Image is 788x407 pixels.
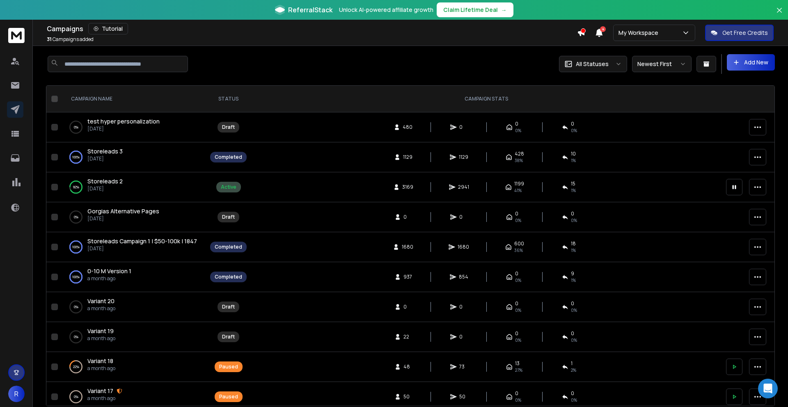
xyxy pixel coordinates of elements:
a: Variant 19 [87,327,114,335]
div: Draft [222,124,235,130]
span: 4 [600,26,606,32]
span: 0% [515,337,521,343]
span: 0 [571,330,574,337]
th: STATUS [205,86,252,112]
span: 428 [515,151,524,157]
button: Claim Lifetime Deal→ [437,2,513,17]
td: 100%Storeleads 3[DATE] [61,142,205,172]
button: Newest First [632,56,692,72]
span: 1680 [402,244,413,250]
p: [DATE] [87,215,159,222]
span: 0 [515,210,518,217]
span: 0 [459,124,467,130]
span: 18 [571,240,576,247]
span: 1 % [571,157,576,164]
span: 0 [403,304,412,310]
span: 0% [571,307,577,313]
a: Storeleads Campaign 1 | $50-100k | 1847 [87,237,197,245]
p: 0 % [74,393,78,401]
a: Storeleads 2 [87,177,123,185]
span: 13 [515,360,520,367]
td: 100%0-10 M Version 1a month ago [61,262,205,292]
p: Unlock AI-powered affiliate growth [339,6,433,14]
span: 0 [515,300,518,307]
p: a month ago [87,335,115,342]
div: Paused [219,393,238,400]
span: 50 [403,393,412,400]
button: Get Free Credits [705,25,774,41]
span: ReferralStack [288,5,332,15]
span: 0 [571,300,574,307]
span: 10 [571,151,576,157]
span: 2941 [458,184,469,190]
p: 0 % [74,123,78,131]
span: 0 [459,334,467,340]
span: 0% [571,337,577,343]
p: 0 % [74,333,78,341]
span: 1129 [459,154,468,160]
span: 50 [459,393,467,400]
div: Campaigns [47,23,577,34]
a: Variant 17 [87,387,113,395]
p: 22 % [73,363,79,371]
span: 0 [459,214,467,220]
td: 0%Variant 20a month ago [61,292,205,322]
span: 15 [571,181,575,187]
div: Draft [222,304,235,310]
p: a month ago [87,275,131,282]
span: 0 [571,210,574,217]
span: 73 [459,364,467,370]
td: 22%Variant 18a month ago [61,352,205,382]
p: 0 % [74,213,78,221]
p: [DATE] [87,126,160,132]
span: 0 [571,121,574,127]
span: 1199 [514,181,524,187]
span: 0 [515,390,518,397]
div: Completed [215,274,242,280]
td: 0%Gorgias Alternative Pages[DATE] [61,202,205,232]
span: test hyper personalization [87,117,160,125]
a: Storeleads 3 [87,147,123,155]
span: → [501,6,507,14]
div: Active [221,184,236,190]
span: 48 [403,364,412,370]
div: Completed [215,154,242,160]
div: Paused [219,364,238,370]
span: 0% [515,127,521,134]
span: 0% [515,307,521,313]
span: 41 % [514,187,522,194]
span: Gorgias Alternative Pages [87,207,159,215]
span: 2 % [571,367,576,373]
span: 9 [571,270,574,277]
div: Draft [222,334,235,340]
span: 3169 [402,184,413,190]
span: 0 [515,330,518,337]
span: 0 [403,214,412,220]
p: 100 % [72,243,80,251]
p: a month ago [87,395,122,402]
div: Draft [222,214,235,220]
span: 36 % [514,247,523,254]
span: 1 [571,360,573,367]
span: 0% [571,217,577,224]
a: 0-10 M Version 1 [87,267,131,275]
span: 1 % [571,277,576,284]
th: CAMPAIGN NAME [61,86,205,112]
span: 22 [403,334,412,340]
span: 27 % [515,367,522,373]
button: R [8,386,25,402]
p: [DATE] [87,245,197,252]
span: 600 [514,240,524,247]
span: 937 [403,274,412,280]
button: Add New [727,54,775,71]
p: All Statuses [576,60,609,68]
span: 854 [459,274,468,280]
span: 1129 [403,154,412,160]
button: Close banner [774,5,785,25]
span: 0 [515,270,518,277]
div: Open Intercom Messenger [758,379,778,398]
